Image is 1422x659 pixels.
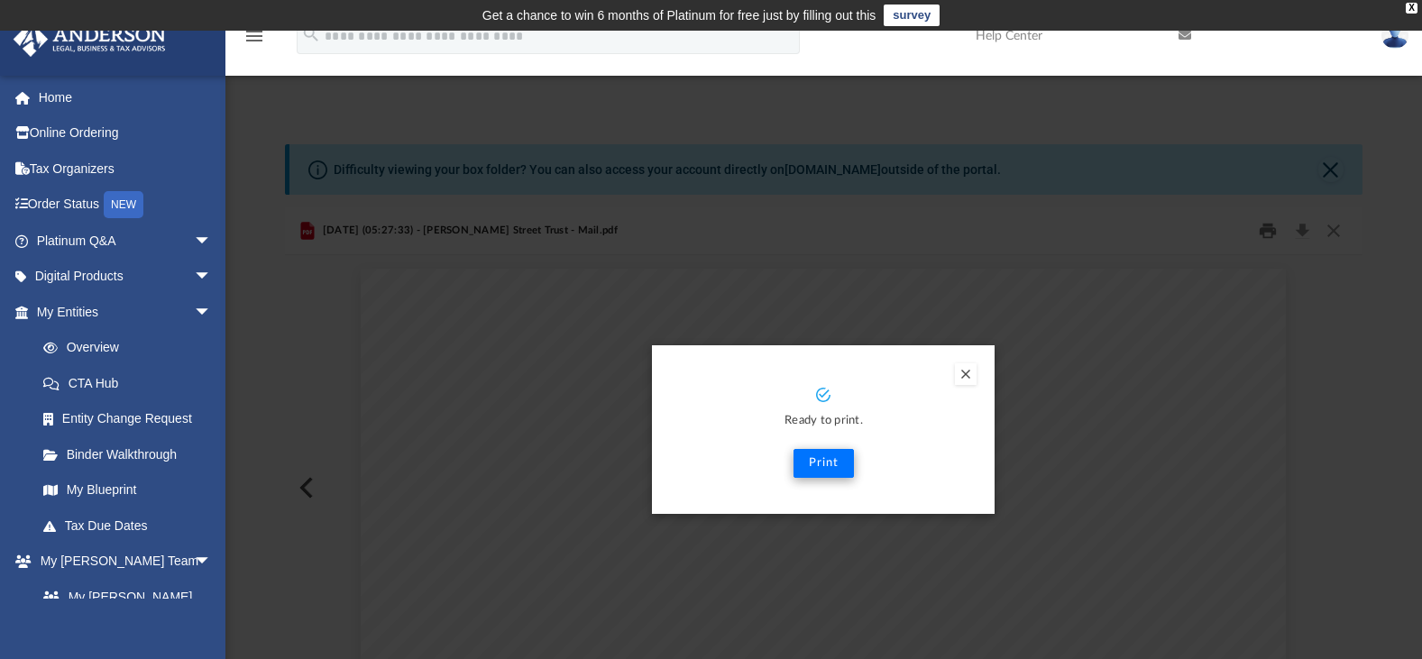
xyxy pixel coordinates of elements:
[243,34,265,47] a: menu
[13,294,239,330] a: My Entitiesarrow_drop_down
[25,436,239,472] a: Binder Walkthrough
[13,151,239,187] a: Tax Organizers
[194,223,230,260] span: arrow_drop_down
[301,24,321,44] i: search
[884,5,940,26] a: survey
[13,223,239,259] a: Platinum Q&Aarrow_drop_down
[13,79,239,115] a: Home
[794,449,854,478] button: Print
[670,411,977,432] p: Ready to print.
[194,544,230,581] span: arrow_drop_down
[104,191,143,218] div: NEW
[13,259,239,295] a: Digital Productsarrow_drop_down
[25,330,239,366] a: Overview
[13,115,239,151] a: Online Ordering
[25,579,221,636] a: My [PERSON_NAME] Team
[13,187,239,224] a: Order StatusNEW
[25,401,239,437] a: Entity Change Request
[482,5,876,26] div: Get a chance to win 6 months of Platinum for free just by filling out this
[25,472,230,508] a: My Blueprint
[1381,23,1408,49] img: User Pic
[1406,3,1417,14] div: close
[194,259,230,296] span: arrow_drop_down
[8,22,171,57] img: Anderson Advisors Platinum Portal
[25,365,239,401] a: CTA Hub
[13,544,230,580] a: My [PERSON_NAME] Teamarrow_drop_down
[25,508,239,544] a: Tax Due Dates
[194,294,230,331] span: arrow_drop_down
[243,25,265,47] i: menu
